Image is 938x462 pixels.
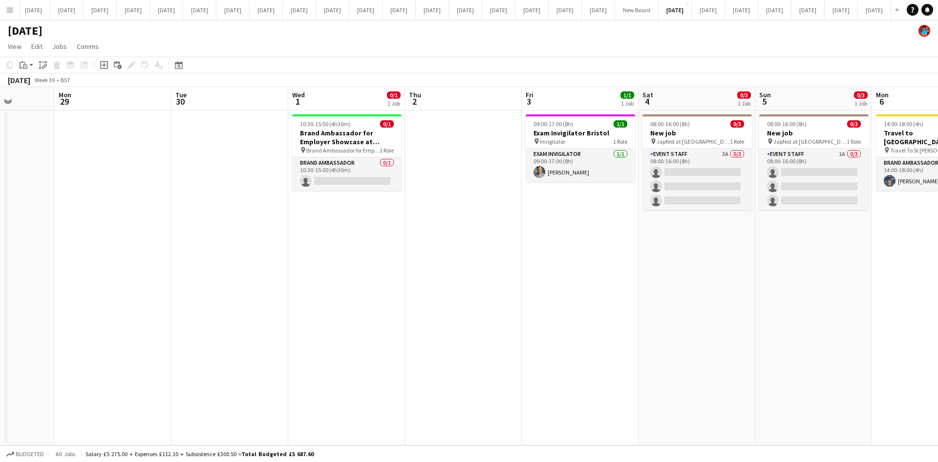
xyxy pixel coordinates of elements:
span: 6 [874,96,889,107]
button: [DATE] [416,0,449,20]
span: Invigilator [540,138,565,145]
span: Tue [175,90,187,99]
button: [DATE] [316,0,349,20]
h1: [DATE] [8,23,43,38]
button: [DATE] [349,0,383,20]
span: 0/3 [737,91,751,99]
a: View [4,40,25,53]
button: [DATE] [549,0,582,20]
span: 0/3 [847,120,861,128]
button: [DATE] [791,0,825,20]
span: View [8,42,21,51]
span: Mon [59,90,71,99]
span: 08:00-16:00 (8h) [767,120,807,128]
span: Fri [526,90,533,99]
span: 1 Role [613,138,627,145]
span: Comms [77,42,99,51]
button: [DATE] [150,0,183,20]
div: 1 Job [387,100,400,107]
a: Edit [27,40,46,53]
h3: Exam Invigilator Bristol [526,129,635,137]
span: 30 [174,96,187,107]
span: 1/1 [614,120,627,128]
button: [DATE] [250,0,283,20]
h3: New job [759,129,869,137]
app-card-role: Event Staff1A0/308:00-16:00 (8h) [759,149,869,210]
button: [DATE] [758,0,791,20]
button: [DATE] [582,0,615,20]
div: 1 Job [621,100,634,107]
span: Thu [409,90,421,99]
span: 1 Role [380,147,394,154]
app-user-avatar: Oscar Peck [918,25,930,37]
button: [DATE] [84,0,117,20]
span: 1 Role [847,138,861,145]
span: Week 39 [32,76,57,84]
span: Jobs [52,42,67,51]
button: [DATE] [692,0,725,20]
span: 0/3 [730,120,744,128]
span: Edit [31,42,43,51]
span: Japfest at [GEOGRAPHIC_DATA] [773,138,847,145]
span: Brand Ambassador for Employer Showcase at [GEOGRAPHIC_DATA] [306,147,380,154]
button: [DATE] [482,0,515,20]
span: All jobs [54,450,77,458]
div: Salary £5 275.00 + Expenses £112.10 + Subsistence £300.50 = [85,450,314,458]
button: Budgeted [5,449,45,460]
span: Sat [642,90,653,99]
button: [DATE] [659,0,692,20]
span: 1 Role [730,138,744,145]
app-card-role: Exam Invigilator1/109:00-17:00 (8h)[PERSON_NAME] [526,149,635,182]
button: [DATE] [449,0,482,20]
span: Sun [759,90,771,99]
span: 5 [758,96,771,107]
span: 10:30-15:00 (4h30m) [300,120,351,128]
span: Wed [292,90,305,99]
span: 0/3 [854,91,868,99]
button: [DATE] [515,0,549,20]
div: 1 Job [738,100,750,107]
span: Budgeted [16,451,44,458]
app-job-card: 08:00-16:00 (8h)0/3New job Japfest at [GEOGRAPHIC_DATA]1 RoleEvent Staff3A0/308:00-16:00 (8h) [642,114,752,210]
span: 1/1 [620,91,634,99]
h3: New job [642,129,752,137]
span: 0/1 [387,91,401,99]
span: Mon [876,90,889,99]
span: Japfest at [GEOGRAPHIC_DATA] [657,138,730,145]
button: [DATE] [858,0,891,20]
button: New Board [615,0,659,20]
button: [DATE] [117,0,150,20]
span: 0/1 [380,120,394,128]
app-job-card: 09:00-17:00 (8h)1/1Exam Invigilator Bristol Invigilator1 RoleExam Invigilator1/109:00-17:00 (8h)[... [526,114,635,182]
div: BST [61,76,70,84]
button: [DATE] [383,0,416,20]
button: [DATE] [183,0,216,20]
button: [DATE] [216,0,250,20]
a: Jobs [48,40,71,53]
button: [DATE] [283,0,316,20]
span: 08:00-16:00 (8h) [650,120,690,128]
h3: Brand Ambassador for Employer Showcase at [GEOGRAPHIC_DATA] [292,129,402,146]
span: Total Budgeted £5 687.60 [241,450,314,458]
button: [DATE] [725,0,758,20]
span: 2 [407,96,421,107]
app-job-card: 08:00-16:00 (8h)0/3New job Japfest at [GEOGRAPHIC_DATA]1 RoleEvent Staff1A0/308:00-16:00 (8h) [759,114,869,210]
span: 14:00-18:00 (4h) [884,120,923,128]
app-card-role: Brand Ambassador0/110:30-15:00 (4h30m) [292,157,402,191]
span: 09:00-17:00 (8h) [533,120,573,128]
button: [DATE] [17,0,50,20]
app-job-card: 10:30-15:00 (4h30m)0/1Brand Ambassador for Employer Showcase at [GEOGRAPHIC_DATA] Brand Ambassado... [292,114,402,191]
app-card-role: Event Staff3A0/308:00-16:00 (8h) [642,149,752,210]
span: 1 [291,96,305,107]
button: [DATE] [825,0,858,20]
div: [DATE] [8,75,30,85]
button: [DATE] [50,0,84,20]
span: 4 [641,96,653,107]
span: 3 [524,96,533,107]
div: 1 Job [854,100,867,107]
a: Comms [73,40,103,53]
